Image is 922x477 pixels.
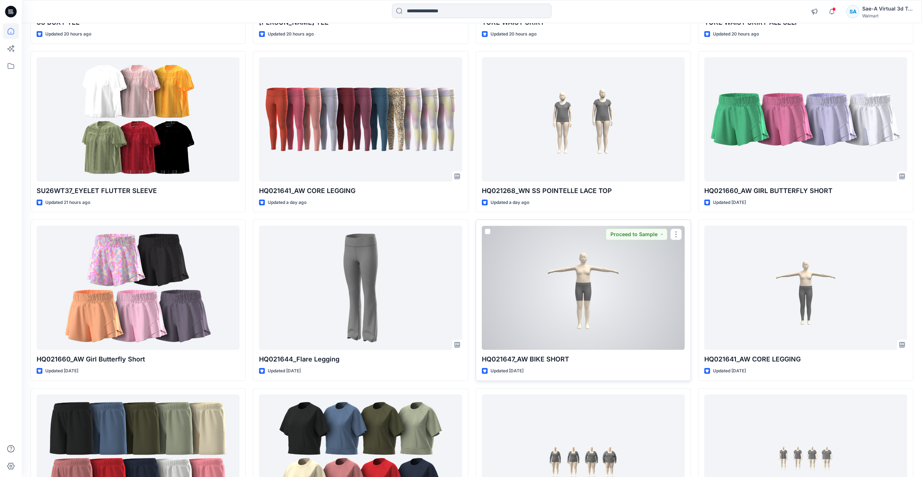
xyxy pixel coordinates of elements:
[704,226,907,350] a: HQ021641_AW CORE LEGGING
[482,354,685,364] p: HQ021647_AW BIKE SHORT
[259,57,462,181] a: HQ021641_AW CORE LEGGING
[482,57,685,181] a: HQ021268_WN SS POINTELLE LACE TOP
[482,186,685,196] p: HQ021268_WN SS POINTELLE LACE TOP
[37,186,239,196] p: SU26WT37_EYELET FLUTTER SLEEVE
[259,226,462,350] a: HQ021644_Flare Legging
[491,30,537,38] p: Updated 20 hours ago
[37,226,239,350] a: HQ021660_AW Girl Butterfly Short
[846,5,859,18] div: SA
[268,367,301,375] p: Updated [DATE]
[259,354,462,364] p: HQ021644_Flare Legging
[704,57,907,181] a: HQ021660_AW GIRL BUTTERFLY SHORT
[713,199,746,206] p: Updated [DATE]
[45,367,78,375] p: Updated [DATE]
[268,199,306,206] p: Updated a day ago
[862,4,913,13] div: Sae-A Virtual 3d Team
[259,186,462,196] p: HQ021641_AW CORE LEGGING
[268,30,314,38] p: Updated 20 hours ago
[37,354,239,364] p: HQ021660_AW Girl Butterfly Short
[704,354,907,364] p: HQ021641_AW CORE LEGGING
[45,30,91,38] p: Updated 20 hours ago
[491,199,529,206] p: Updated a day ago
[491,367,523,375] p: Updated [DATE]
[482,226,685,350] a: HQ021647_AW BIKE SHORT
[713,30,759,38] p: Updated 20 hours ago
[704,186,907,196] p: HQ021660_AW GIRL BUTTERFLY SHORT
[862,13,913,18] div: Walmart
[45,199,90,206] p: Updated 21 hours ago
[713,367,746,375] p: Updated [DATE]
[37,57,239,181] a: SU26WT37_EYELET FLUTTER SLEEVE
